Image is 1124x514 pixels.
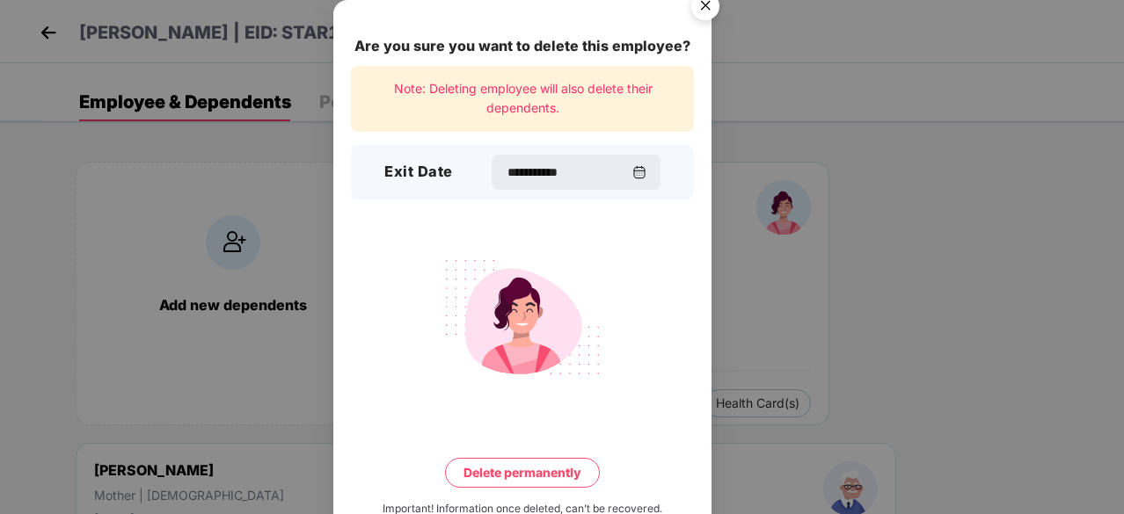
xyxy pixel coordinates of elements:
img: svg+xml;base64,PHN2ZyB4bWxucz0iaHR0cDovL3d3dy53My5vcmcvMjAwMC9zdmciIHdpZHRoPSIyMjQiIGhlaWdodD0iMT... [424,249,621,386]
img: svg+xml;base64,PHN2ZyBpZD0iQ2FsZW5kYXItMzJ4MzIiIHhtbG5zPSJodHRwOi8vd3d3LnczLm9yZy8yMDAwL3N2ZyIgd2... [632,165,646,179]
h3: Exit Date [384,161,453,184]
button: Delete permanently [445,458,600,488]
div: Are you sure you want to delete this employee? [351,35,694,57]
div: Note: Deleting employee will also delete their dependents. [351,66,694,132]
